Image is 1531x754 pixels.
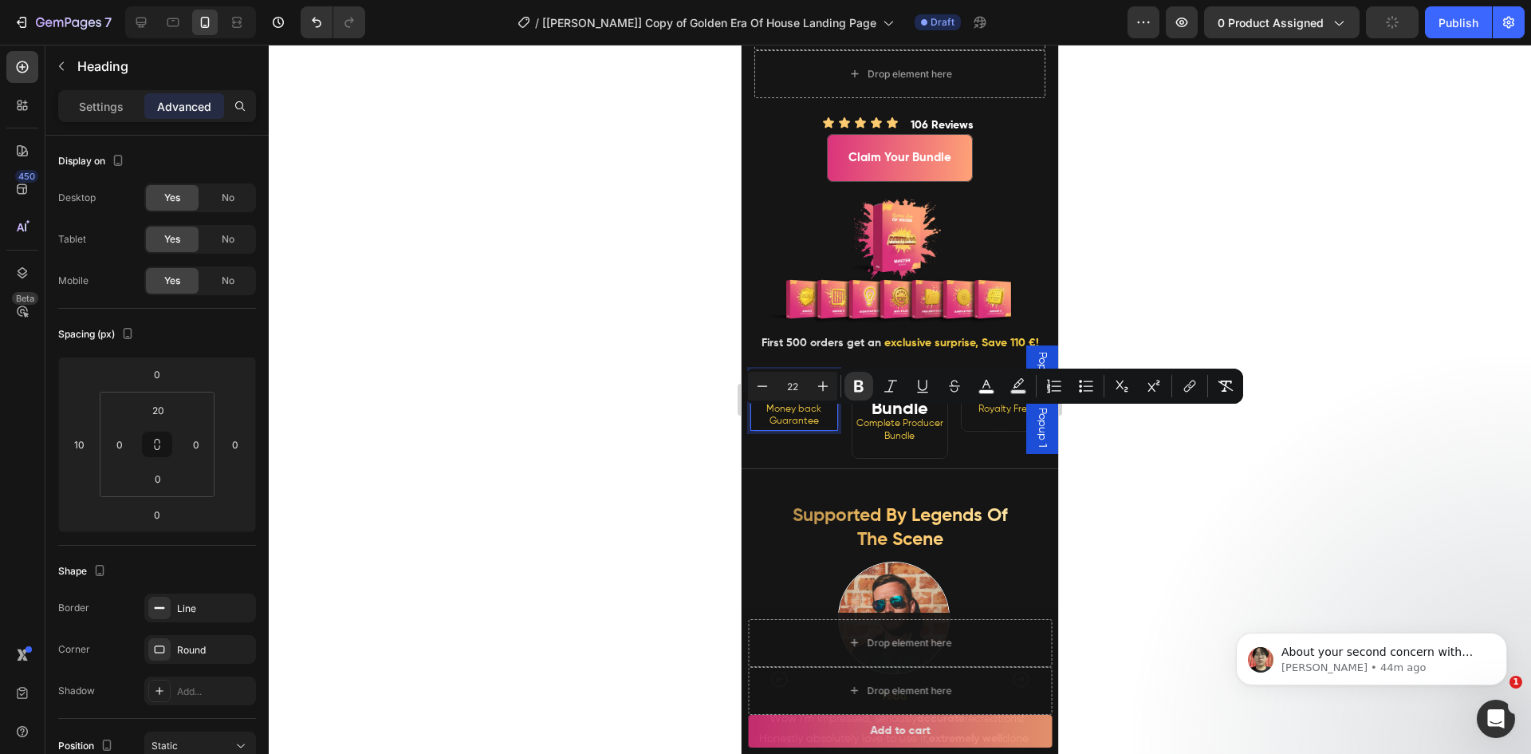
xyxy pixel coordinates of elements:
[1477,700,1515,738] iframe: Intercom live chat
[58,642,90,657] div: Corner
[58,601,89,615] div: Border
[223,432,247,456] input: 0
[142,467,174,491] input: 0px
[222,274,234,288] span: No
[104,13,112,32] p: 7
[12,292,38,305] div: Beta
[157,98,211,115] p: Advanced
[141,503,173,527] input: 0
[1509,676,1522,689] span: 1
[222,232,234,247] span: No
[931,15,954,30] span: Draft
[1425,6,1492,38] button: Publish
[79,98,124,115] p: Settings
[742,45,1058,754] iframe: To enrich screen reader interactions, please activate Accessibility in Grammarly extension settings
[1212,599,1531,711] iframe: Intercom notifications message
[67,432,91,456] input: 10
[1218,14,1324,31] span: 0 product assigned
[58,684,95,698] div: Shadow
[301,6,365,38] div: Undo/Redo
[141,362,173,386] input: 0
[164,232,180,247] span: Yes
[1204,6,1360,38] button: 0 product assigned
[142,398,174,422] input: 20px
[152,740,178,752] span: Static
[177,643,252,657] div: Round
[745,369,1243,404] div: Editor contextual toolbar
[108,432,132,456] input: 0px
[58,274,89,288] div: Mobile
[6,6,119,38] button: 7
[58,191,96,205] div: Desktop
[542,14,876,31] span: [[PERSON_NAME]] Copy of Golden Era Of House Landing Page
[15,170,38,183] div: 450
[77,57,250,76] p: Heading
[177,685,252,699] div: Add...
[58,561,109,582] div: Shape
[184,432,208,456] input: 0px
[1439,14,1478,31] div: Publish
[177,602,252,616] div: Line
[58,324,137,345] div: Spacing (px)
[164,191,180,205] span: Yes
[58,151,128,172] div: Display on
[164,274,180,288] span: Yes
[222,191,234,205] span: No
[58,232,86,247] div: Tablet
[535,14,539,31] span: /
